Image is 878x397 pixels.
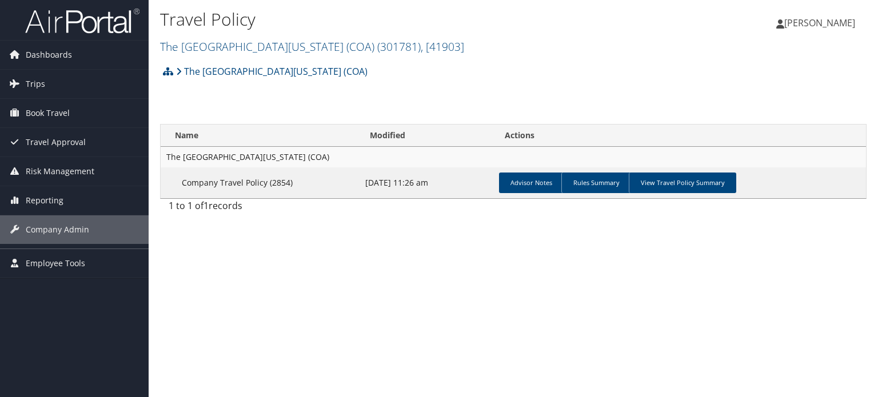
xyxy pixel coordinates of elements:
span: Employee Tools [26,249,85,278]
span: Company Admin [26,215,89,244]
a: The [GEOGRAPHIC_DATA][US_STATE] (COA) [160,39,464,54]
span: Reporting [26,186,63,215]
td: Company Travel Policy (2854) [161,167,360,198]
h1: Travel Policy [160,7,631,31]
a: View Travel Policy Summary [629,173,736,193]
span: Travel Approval [26,128,86,157]
span: Trips [26,70,45,98]
div: 1 to 1 of records [169,199,328,218]
a: The [GEOGRAPHIC_DATA][US_STATE] (COA) [176,60,368,83]
span: 1 [203,199,209,212]
span: Risk Management [26,157,94,186]
a: [PERSON_NAME] [776,6,867,40]
a: Rules Summary [561,173,631,193]
span: Book Travel [26,99,70,127]
span: , [ 41903 ] [421,39,464,54]
span: Dashboards [26,41,72,69]
th: Actions [494,125,866,147]
td: [DATE] 11:26 am [360,167,494,198]
td: The [GEOGRAPHIC_DATA][US_STATE] (COA) [161,147,866,167]
img: airportal-logo.png [25,7,139,34]
th: Modified: activate to sort column ascending [360,125,494,147]
span: [PERSON_NAME] [784,17,855,29]
th: Name: activate to sort column ascending [161,125,360,147]
span: ( 301781 ) [377,39,421,54]
a: Advisor Notes [499,173,564,193]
